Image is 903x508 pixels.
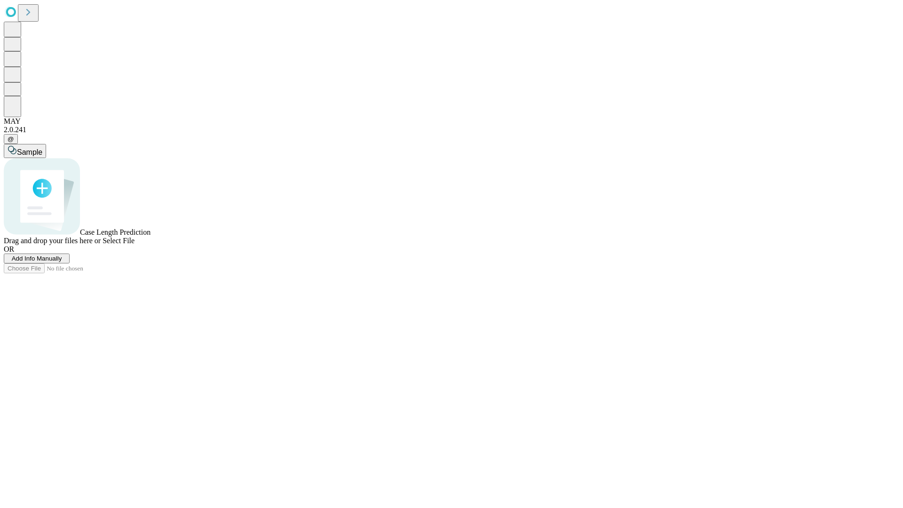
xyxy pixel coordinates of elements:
span: Case Length Prediction [80,228,150,236]
span: Drag and drop your files here or [4,237,101,245]
span: Sample [17,148,42,156]
span: @ [8,135,14,143]
span: Select File [103,237,135,245]
button: Add Info Manually [4,254,70,263]
span: OR [4,245,14,253]
div: MAY [4,117,899,126]
button: @ [4,134,18,144]
div: 2.0.241 [4,126,899,134]
button: Sample [4,144,46,158]
span: Add Info Manually [12,255,62,262]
